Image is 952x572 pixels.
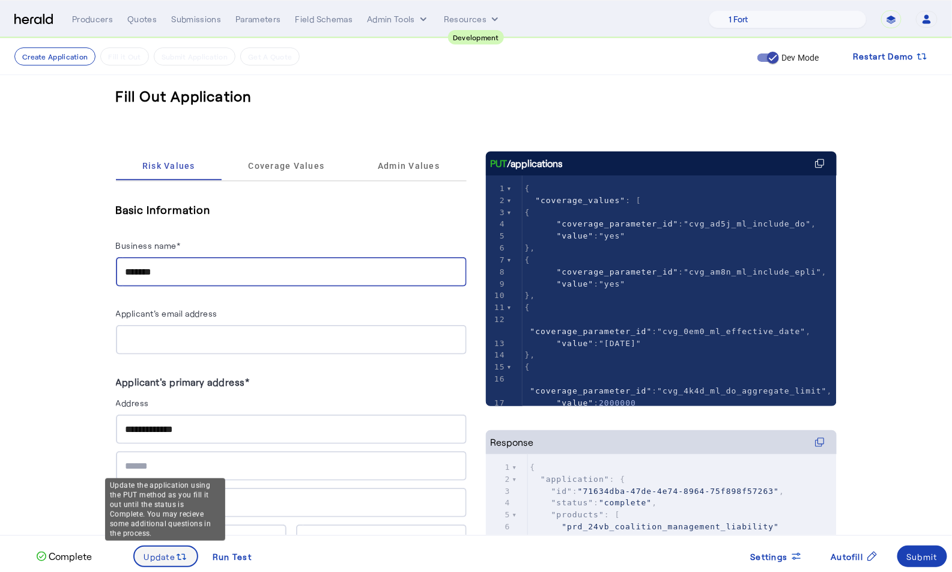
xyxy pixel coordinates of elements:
[599,339,641,348] span: "[DATE]"
[530,510,620,519] span: : [
[486,183,507,195] div: 1
[486,338,507,350] div: 13
[100,47,148,65] button: Fill it Out
[556,267,678,276] span: "coverage_parameter_id"
[171,13,221,25] div: Submissions
[741,546,812,567] button: Settings
[486,361,507,373] div: 15
[530,487,785,496] span: : ,
[843,46,938,67] button: Restart Demo
[530,534,541,543] span: ],
[525,398,636,407] span: :
[525,219,817,228] span: : ,
[133,546,199,567] button: Update
[530,463,536,472] span: {
[525,196,641,205] span: : [
[551,510,604,519] span: "products"
[14,47,96,65] button: Create Application
[551,498,594,507] span: "status"
[486,230,507,242] div: 5
[599,279,625,288] span: "yes"
[486,497,512,509] div: 4
[551,487,572,496] span: "id"
[154,47,235,65] button: Submit Application
[116,308,218,318] label: Applicant's email address
[486,349,507,361] div: 14
[525,184,530,193] span: {
[907,550,938,563] div: Submit
[235,13,281,25] div: Parameters
[46,549,92,564] p: Complete
[491,156,508,171] span: PUT
[530,475,626,484] span: : {
[486,521,512,533] div: 6
[116,376,250,388] label: Applicant's primary address*
[525,231,626,240] span: :
[486,314,507,326] div: 12
[831,550,864,563] span: Autofill
[367,13,429,25] button: internal dropdown menu
[105,478,225,541] div: Update the application using the PUT method as you fill it out until the status is Complete. You ...
[525,255,530,264] span: {
[486,207,507,219] div: 3
[486,218,507,230] div: 4
[116,398,150,408] label: Address
[684,267,822,276] span: "cvg_am8n_ml_include_epli"
[535,196,625,205] span: "coverage_values"
[779,52,819,64] label: Dev Mode
[525,208,530,217] span: {
[116,87,252,106] h3: Fill Out Application
[213,550,252,563] div: Run Test
[541,475,610,484] span: "application"
[486,461,512,473] div: 1
[751,550,788,563] span: Settings
[486,397,507,409] div: 17
[444,13,501,25] button: Resources dropdown menu
[897,546,948,567] button: Submit
[525,362,530,371] span: {
[491,435,534,449] div: Response
[525,350,536,359] span: },
[556,339,593,348] span: "value"
[127,13,157,25] div: Quotes
[144,550,176,563] span: Update
[525,303,530,312] span: {
[599,398,636,407] span: 2000000
[525,267,827,276] span: : ,
[525,279,626,288] span: :
[599,498,652,507] span: "complete"
[248,162,324,170] span: Coverage Values
[562,522,779,531] span: "prd_24vb_coalition_management_liability"
[486,302,507,314] div: 11
[14,14,53,25] img: Herald Logo
[486,195,507,207] div: 2
[486,266,507,278] div: 8
[525,243,536,252] span: },
[684,219,811,228] span: "cvg_ad5j_ml_include_do"
[599,231,625,240] span: "yes"
[486,373,507,385] div: 16
[486,254,507,266] div: 7
[525,374,832,395] span: : ,
[486,242,507,254] div: 6
[486,290,507,302] div: 10
[525,339,641,348] span: :
[556,398,593,407] span: "value"
[448,30,504,44] div: Development
[116,201,467,219] h5: Basic Information
[556,279,593,288] span: "value"
[203,546,261,567] button: Run Test
[296,13,353,25] div: Field Schemas
[657,327,805,336] span: "cvg_0em0_ml_effective_date"
[378,162,440,170] span: Admin Values
[486,533,512,545] div: 7
[72,13,113,25] div: Producers
[853,49,914,64] span: Restart Demo
[486,509,512,521] div: 5
[491,156,563,171] div: /applications
[240,47,300,65] button: Get A Quote
[525,291,536,300] span: },
[525,315,811,336] span: : ,
[822,546,888,567] button: Autofill
[657,386,826,395] span: "cvg_4k4d_ml_do_aggregate_limit"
